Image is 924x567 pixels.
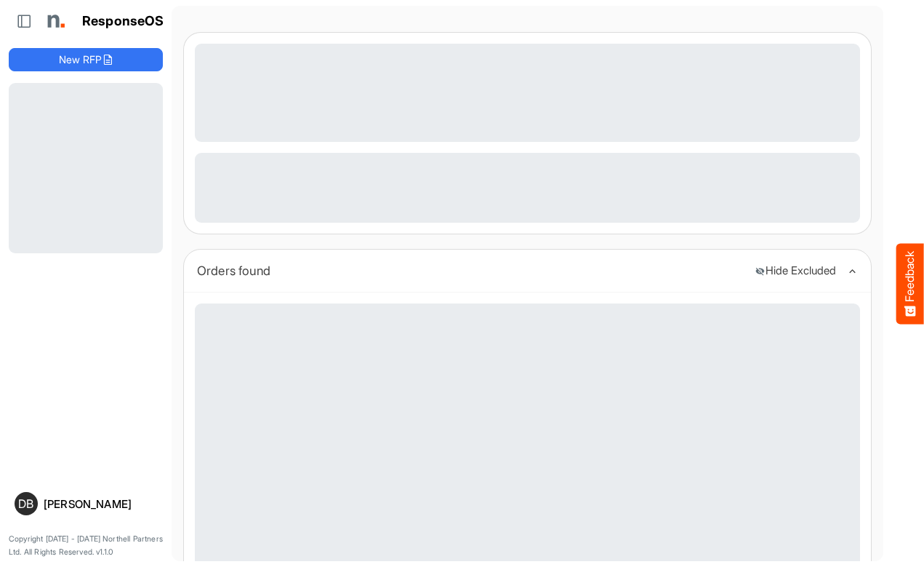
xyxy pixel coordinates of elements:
button: Hide Excluded [755,265,836,277]
div: Loading... [195,153,860,223]
div: Orders found [197,261,744,281]
div: Loading... [9,83,163,253]
div: [PERSON_NAME] [44,499,157,509]
img: Northell [40,7,69,36]
div: Loading... [195,44,860,142]
button: New RFP [9,48,163,71]
p: Copyright [DATE] - [DATE] Northell Partners Ltd. All Rights Reserved. v1.1.0 [9,533,163,558]
span: DB [18,498,33,509]
h1: ResponseOS [82,14,164,29]
button: Feedback [896,243,924,324]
